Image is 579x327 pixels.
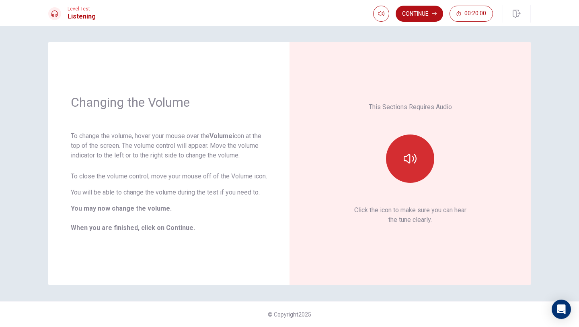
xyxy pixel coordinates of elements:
span: 00:20:00 [464,10,486,17]
strong: Volume [209,132,232,140]
button: Continue [396,6,443,22]
span: Level Test [68,6,96,12]
p: To close the volume control, move your mouse off of the Volume icon. [71,172,267,181]
p: This Sections Requires Audio [369,102,452,112]
button: 00:20:00 [450,6,493,22]
h1: Changing the Volume [71,94,267,110]
h1: Listening [68,12,96,21]
p: Click the icon to make sure you can hear the tune clearly. [354,205,466,225]
div: Open Intercom Messenger [552,300,571,319]
b: You may now change the volume. When you are finished, click on Continue. [71,205,195,232]
p: To change the volume, hover your mouse over the icon at the top of the screen. The volume control... [71,131,267,160]
span: © Copyright 2025 [268,311,311,318]
p: You will be able to change the volume during the test if you need to. [71,188,267,197]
